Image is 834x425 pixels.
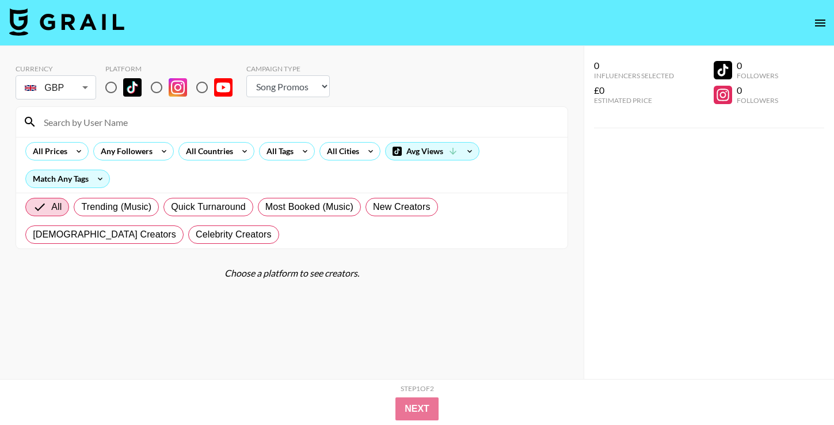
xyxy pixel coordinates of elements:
[395,397,439,420] button: Next
[246,64,330,73] div: Campaign Type
[16,64,96,73] div: Currency
[196,228,272,242] span: Celebrity Creators
[179,143,235,160] div: All Countries
[26,143,70,160] div: All Prices
[776,367,820,411] iframe: Drift Widget Chat Controller
[737,60,778,71] div: 0
[26,170,109,187] div: Match Any Tags
[94,143,155,160] div: Any Followers
[737,71,778,80] div: Followers
[737,96,778,105] div: Followers
[386,143,479,160] div: Avg Views
[594,71,674,80] div: Influencers Selected
[169,78,187,97] img: Instagram
[37,113,561,131] input: Search by User Name
[260,143,296,160] div: All Tags
[51,200,62,214] span: All
[265,200,353,214] span: Most Booked (Music)
[105,64,242,73] div: Platform
[16,267,568,279] div: Choose a platform to see creators.
[171,200,246,214] span: Quick Turnaround
[33,228,176,242] span: [DEMOGRAPHIC_DATA] Creators
[18,78,94,98] div: GBP
[81,200,151,214] span: Trending (Music)
[9,8,124,36] img: Grail Talent
[594,85,674,96] div: £0
[320,143,361,160] div: All Cities
[123,78,142,97] img: TikTok
[214,78,233,97] img: YouTube
[373,200,431,214] span: New Creators
[737,85,778,96] div: 0
[594,96,674,105] div: Estimated Price
[809,12,832,35] button: open drawer
[401,384,434,393] div: Step 1 of 2
[594,60,674,71] div: 0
